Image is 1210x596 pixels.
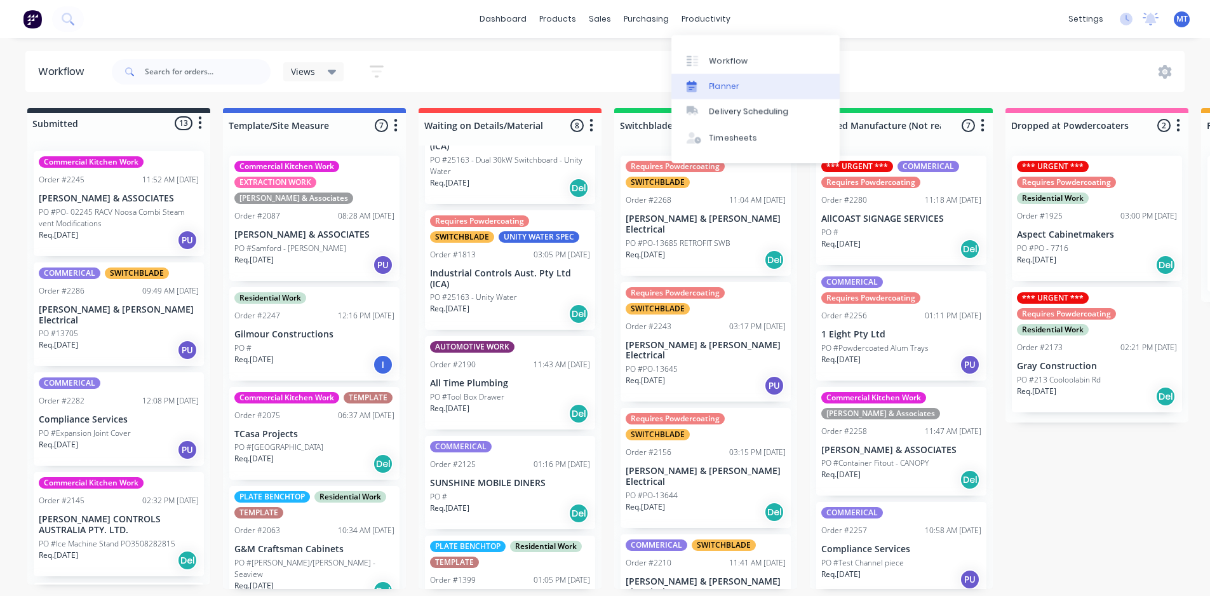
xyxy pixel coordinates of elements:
[39,428,131,439] p: PO #Expansion Joint Cover
[105,268,169,279] div: SWITCHBLADE
[39,285,84,297] div: Order #2286
[621,282,791,402] div: Requires PowdercoatingSWITCHBLADEOrder #224303:17 PM [DATE][PERSON_NAME] & [PERSON_NAME] Electric...
[1120,210,1177,222] div: 03:00 PM [DATE]
[430,231,494,243] div: SWITCHBLADE
[1017,254,1056,266] p: Req. [DATE]
[142,285,199,297] div: 09:49 AM [DATE]
[234,342,252,354] p: PO #
[821,392,926,403] div: Commercial Kitchen Work
[145,59,271,85] input: Search for orders...
[430,215,529,227] div: Requires Powdercoating
[177,550,198,571] div: Del
[291,65,315,78] span: Views
[430,268,590,290] p: Industrial Controls Aust. Pty Ltd (ICA)
[425,210,595,330] div: Requires PowdercoatingSWITCHBLADEUNITY WATER SPECOrder #181303:05 PM [DATE]Industrial Controls Au...
[671,48,840,73] a: Workflow
[499,231,579,243] div: UNITY WATER SPEC
[568,503,589,524] div: Del
[626,375,665,386] p: Req. [DATE]
[510,541,582,552] div: Residential Work
[1155,255,1176,275] div: Del
[626,161,725,172] div: Requires Powdercoating
[626,557,671,569] div: Order #2210
[534,249,590,261] div: 03:05 PM [DATE]
[821,426,867,437] div: Order #2258
[430,378,590,389] p: All Time Plumbing
[821,329,981,340] p: 1 Eight Pty Ltd
[671,99,840,125] a: Delivery Scheduling
[626,539,687,551] div: COMMERICAL
[430,303,469,315] p: Req. [DATE]
[1017,210,1063,222] div: Order #1925
[626,413,725,424] div: Requires Powdercoating
[430,541,506,552] div: PLATE BENCHTOP
[729,557,786,569] div: 11:41 AM [DATE]
[234,210,280,222] div: Order #2087
[430,557,479,568] div: TEMPLATE
[626,249,665,261] p: Req. [DATE]
[821,457,929,469] p: PO #Container Fitout - CANOPY
[430,441,492,452] div: COMMERICAL
[626,490,678,501] p: PO #PO-13644
[816,502,986,595] div: COMMERICALOrder #225710:58 AM [DATE]Compliance ServicesPO #Test Channel pieceReq.[DATE]PU
[1120,342,1177,353] div: 02:21 PM [DATE]
[430,459,476,470] div: Order #2125
[39,304,199,326] p: [PERSON_NAME] & [PERSON_NAME] Electrical
[39,174,84,186] div: Order #2245
[142,495,199,506] div: 02:32 PM [DATE]
[1155,386,1176,407] div: Del
[626,363,678,375] p: PO #PO-13645
[177,340,198,360] div: PU
[821,445,981,456] p: [PERSON_NAME] & ASSOCIATES
[821,213,981,224] p: AllCOAST SIGNAGE SERVICES
[430,177,469,189] p: Req. [DATE]
[234,193,353,204] div: [PERSON_NAME] & Associates
[960,239,980,259] div: Del
[816,156,986,265] div: *** URGENT ***COMMERICALRequires PowdercoatingOrder #228011:18 AM [DATE]AllCOAST SIGNAGE SERVICES...
[821,569,861,580] p: Req. [DATE]
[373,355,393,375] div: I
[568,403,589,424] div: Del
[234,544,394,555] p: G&M Craftsman Cabinets
[39,414,199,425] p: Compliance Services
[568,178,589,198] div: Del
[821,276,883,288] div: COMMERICAL
[821,408,940,419] div: [PERSON_NAME] & Associates
[1017,361,1177,372] p: Gray Construction
[960,569,980,590] div: PU
[1017,374,1101,386] p: PO #213 Cooloolabin Rd
[709,81,739,92] div: Planner
[729,447,786,458] div: 03:15 PM [DATE]
[430,503,469,514] p: Req. [DATE]
[1017,229,1177,240] p: Aspect Cabinetmakers
[344,392,393,403] div: TEMPLATE
[39,207,199,229] p: PO #PO- 02245 RACV Noosa Combi Steam vent Modifications
[709,132,757,144] div: Timesheets
[39,328,78,339] p: PO #13705
[430,403,469,414] p: Req. [DATE]
[626,466,786,487] p: [PERSON_NAME] & [PERSON_NAME] Electrical
[626,340,786,362] p: [PERSON_NAME] & [PERSON_NAME] Electrical
[626,321,671,332] div: Order #2243
[626,213,786,235] p: [PERSON_NAME] & [PERSON_NAME] Electrical
[338,410,394,421] div: 06:37 AM [DATE]
[675,10,737,29] div: productivity
[533,10,582,29] div: products
[39,193,199,204] p: [PERSON_NAME] & ASSOCIATES
[1017,386,1056,397] p: Req. [DATE]
[430,574,476,586] div: Order #1399
[582,10,617,29] div: sales
[23,10,42,29] img: Factory
[568,304,589,324] div: Del
[373,255,393,275] div: PU
[821,342,929,354] p: PO #Powdercoated Alum Trays
[234,453,274,464] p: Req. [DATE]
[816,387,986,496] div: Commercial Kitchen Work[PERSON_NAME] & AssociatesOrder #225811:47 AM [DATE][PERSON_NAME] & ASSOCI...
[177,440,198,460] div: PU
[430,359,476,370] div: Order #2190
[234,557,394,580] p: PO #[PERSON_NAME]/[PERSON_NAME] - Seaview
[39,377,100,389] div: COMMERICAL
[764,250,784,270] div: Del
[229,287,400,381] div: Residential WorkOrder #224712:16 PM [DATE]Gilmour ConstructionsPO #Req.[DATE]I
[534,574,590,586] div: 01:05 PM [DATE]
